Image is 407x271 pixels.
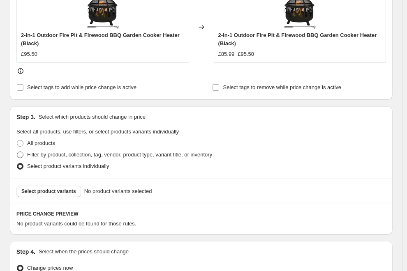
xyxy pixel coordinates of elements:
[218,50,235,58] div: £85.99
[238,50,254,58] strike: £95.50
[218,32,377,46] span: 2-In-1 Outdoor Fire Pit & Firewood BBQ Garden Cooker Heater (Black)
[16,211,386,217] h6: PRICE CHANGE PREVIEW
[16,113,35,121] h2: Step 3.
[84,187,152,195] span: No product variants selected
[21,188,76,195] span: Select product variants
[16,220,136,227] span: No product variants could be found for those rules.
[27,140,55,146] span: All products
[39,113,146,121] p: Select which products should change in price
[27,265,73,271] span: Change prices now
[16,129,179,135] span: Select all products, use filters, or select products variants individually
[21,32,180,46] span: 2-In-1 Outdoor Fire Pit & Firewood BBQ Garden Cooker Heater (Black)
[27,163,109,169] span: Select product variants individually
[27,152,212,158] span: Filter by product, collection, tag, vendor, product type, variant title, or inventory
[27,84,136,90] span: Select tags to add while price change is active
[39,248,129,256] p: Select when the prices should change
[16,186,81,197] button: Select product variants
[16,248,35,256] h2: Step 4.
[21,50,37,58] div: £95.50
[223,84,341,90] span: Select tags to remove while price change is active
